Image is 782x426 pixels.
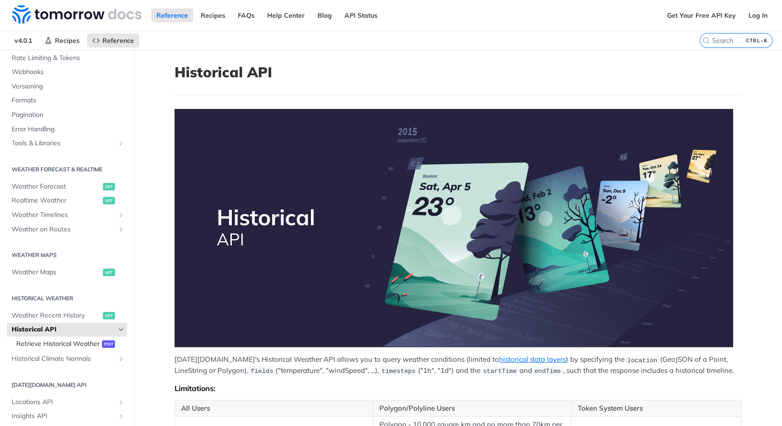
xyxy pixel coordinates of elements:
[195,8,230,22] a: Recipes
[175,354,742,376] p: [DATE][DOMAIN_NAME]'s Historical Weather API allows you to query weather conditions (limited to )...
[103,312,115,319] span: get
[40,34,85,47] a: Recipes
[702,37,710,44] svg: Search
[55,36,80,45] span: Recipes
[117,326,125,333] button: Hide subpages for Historical API
[103,197,115,204] span: get
[16,339,100,349] span: Retrieve Historical Weather
[117,412,125,420] button: Show subpages for Insights API
[233,8,260,22] a: FAQs
[12,412,115,421] span: Insights API
[7,409,127,423] a: Insights APIShow subpages for Insights API
[12,398,115,407] span: Locations API
[12,110,125,120] span: Pagination
[7,180,127,194] a: Weather Forecastget
[12,196,101,205] span: Realtime Weather
[7,122,127,136] a: Error Handling
[175,109,733,347] img: Historical-API.png
[7,352,127,366] a: Historical Climate NormalsShow subpages for Historical Climate Normals
[7,323,127,337] a: Historical APIHide subpages for Historical API
[382,368,416,375] span: timesteps
[12,139,115,148] span: Tools & Libraries
[483,368,517,375] span: startTime
[12,82,125,91] span: Versioning
[7,94,127,108] a: Formats
[175,109,742,347] span: Expand image
[12,354,115,364] span: Historical Climate Normals
[12,68,125,77] span: Webhooks
[7,265,127,279] a: Weather Mapsget
[103,269,115,276] span: get
[175,400,373,417] th: All Users
[7,294,127,303] h2: Historical Weather
[175,64,742,81] h1: Historical API
[7,194,127,208] a: Realtime Weatherget
[7,381,127,389] h2: [DATE][DOMAIN_NAME] API
[250,368,273,375] span: fields
[7,80,127,94] a: Versioning
[7,309,127,323] a: Weather Recent Historyget
[103,183,115,190] span: get
[7,165,127,174] h2: Weather Forecast & realtime
[7,108,127,122] a: Pagination
[339,8,383,22] a: API Status
[499,355,566,364] a: historical data layers
[743,8,773,22] a: Log In
[151,8,193,22] a: Reference
[12,96,125,105] span: Formats
[12,325,115,334] span: Historical API
[102,340,115,348] span: post
[7,208,127,222] a: Weather TimelinesShow subpages for Weather Timelines
[102,36,134,45] span: Reference
[12,268,101,277] span: Weather Maps
[534,368,561,375] span: endTime
[373,400,571,417] th: Polygon/Polyline Users
[12,54,125,63] span: Rate Limiting & Tokens
[12,125,125,134] span: Error Handling
[117,226,125,233] button: Show subpages for Weather on Routes
[175,384,742,393] div: Limitations:
[87,34,139,47] a: Reference
[262,8,310,22] a: Help Center
[12,5,142,24] img: Tomorrow.io Weather API Docs
[12,337,127,351] a: Retrieve Historical Weatherpost
[571,400,741,417] th: Token System Users
[12,182,101,191] span: Weather Forecast
[7,136,127,150] a: Tools & LibrariesShow subpages for Tools & Libraries
[7,65,127,79] a: Webhooks
[117,355,125,363] button: Show subpages for Historical Climate Normals
[9,34,37,47] span: v4.0.1
[12,311,101,320] span: Weather Recent History
[12,210,115,220] span: Weather Timelines
[12,225,115,234] span: Weather on Routes
[7,251,127,259] h2: Weather Maps
[117,211,125,219] button: Show subpages for Weather Timelines
[744,36,770,45] kbd: CTRL-K
[117,399,125,406] button: Show subpages for Locations API
[117,140,125,147] button: Show subpages for Tools & Libraries
[312,8,337,22] a: Blog
[627,357,657,364] span: location
[7,51,127,65] a: Rate Limiting & Tokens
[7,223,127,237] a: Weather on RoutesShow subpages for Weather on Routes
[662,8,741,22] a: Get Your Free API Key
[7,395,127,409] a: Locations APIShow subpages for Locations API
